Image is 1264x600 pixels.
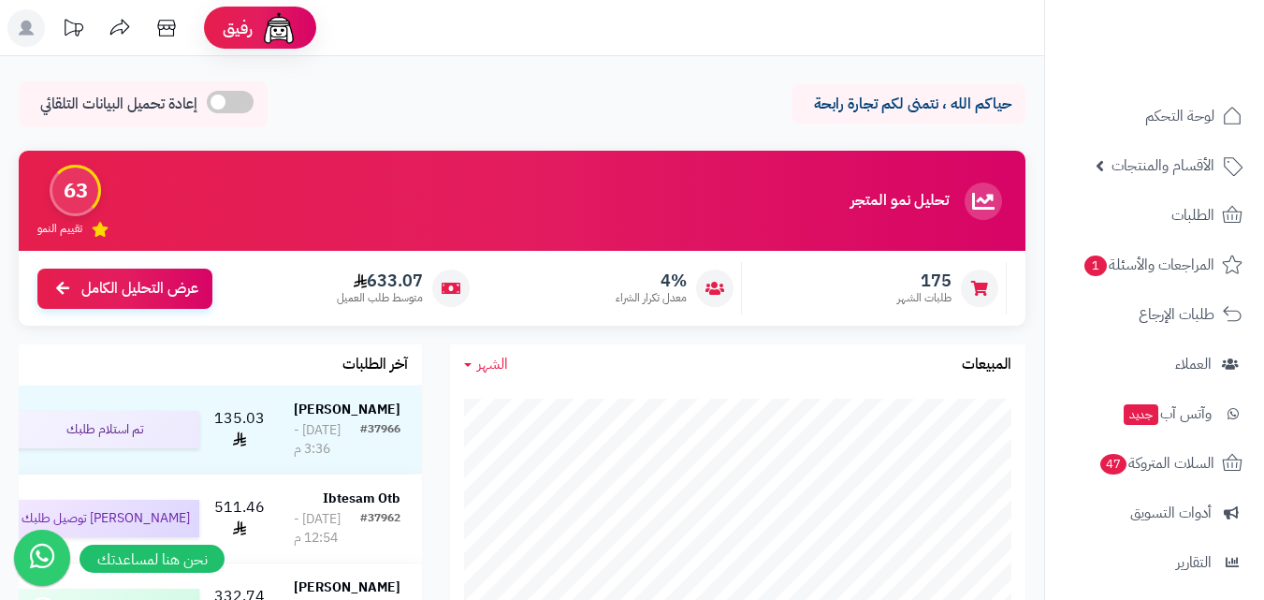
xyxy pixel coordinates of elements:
a: التقارير [1056,540,1253,585]
a: العملاء [1056,342,1253,387]
a: السلات المتروكة47 [1056,441,1253,486]
span: معدل تكرار الشراء [616,290,687,306]
span: الأقسام والمنتجات [1111,153,1214,179]
h3: تحليل نمو المتجر [850,193,949,210]
span: رفيق [223,17,253,39]
td: 511.46 [207,475,272,563]
span: التقارير [1176,549,1212,576]
span: تقييم النمو [37,221,82,237]
a: عرض التحليل الكامل [37,269,212,309]
span: أدوات التسويق [1130,500,1212,526]
div: [DATE] - 12:54 م [294,510,360,548]
a: الشهر [464,354,508,375]
span: إعادة تحميل البيانات التلقائي [40,94,197,115]
a: لوحة التحكم [1056,94,1253,139]
div: #37966 [360,421,400,459]
span: 633.07 [337,271,423,291]
a: أدوات التسويق [1056,490,1253,535]
span: لوحة التحكم [1145,103,1214,129]
span: متوسط طلب العميل [337,290,423,306]
img: ai-face.png [260,9,298,47]
span: العملاء [1175,351,1212,377]
div: تم استلام طلبك [8,411,199,448]
td: 135.03 [207,386,272,474]
span: وآتس آب [1122,401,1212,427]
a: وآتس آبجديد [1056,391,1253,436]
a: الطلبات [1056,193,1253,238]
span: المراجعات والأسئلة [1082,252,1214,278]
div: #37962 [360,510,400,548]
span: جديد [1124,404,1158,425]
a: طلبات الإرجاع [1056,292,1253,337]
strong: [PERSON_NAME] [294,400,400,419]
span: طلبات الإرجاع [1139,301,1214,328]
span: عرض التحليل الكامل [81,278,198,300]
span: 47 [1099,453,1127,476]
h3: آخر الطلبات [342,357,408,373]
div: [PERSON_NAME] توصيل طلبك [8,500,199,537]
span: الطلبات [1171,202,1214,228]
img: logo-2.png [1137,14,1246,53]
strong: [PERSON_NAME] [294,578,400,597]
span: 175 [897,271,952,291]
div: [DATE] - 3:36 م [294,421,360,459]
p: حياكم الله ، نتمنى لكم تجارة رابحة [806,94,1011,115]
span: الشهر [477,353,508,375]
a: المراجعات والأسئلة1 [1056,242,1253,287]
a: تحديثات المنصة [50,9,96,51]
span: 1 [1083,255,1108,277]
span: 4% [616,271,687,291]
h3: المبيعات [962,357,1011,373]
span: السلات المتروكة [1098,450,1214,476]
strong: Ibtesam Otb [323,489,400,508]
span: طلبات الشهر [897,290,952,306]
